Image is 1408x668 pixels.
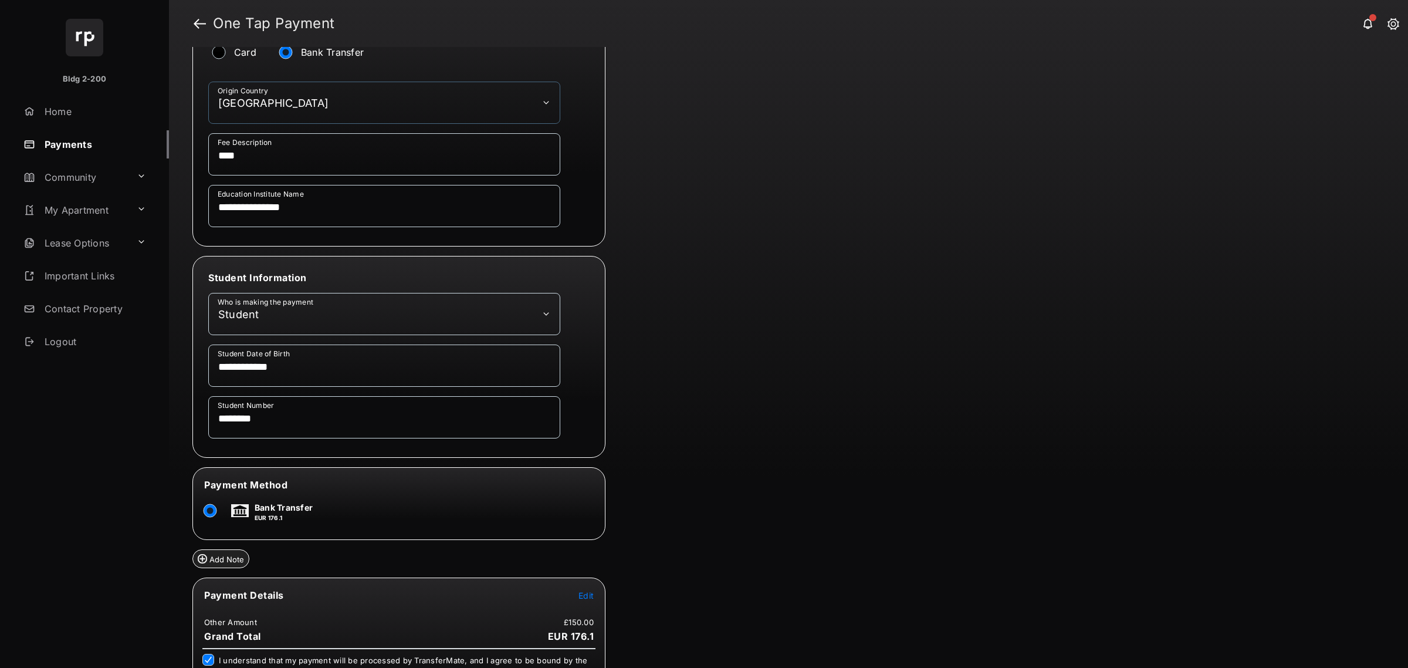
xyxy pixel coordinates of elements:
a: Lease Options [19,229,132,257]
strong: One Tap Payment [213,16,335,31]
p: Bank Transfer [255,501,313,514]
a: Important Links [19,262,151,290]
a: Home [19,97,169,126]
p: Bldg 2-200 [63,73,106,85]
td: Other Amount [204,617,258,627]
img: bank.png [231,504,249,517]
a: Contact Property [19,295,169,323]
button: Edit [578,589,594,601]
span: Payment Method [204,479,287,491]
a: My Apartment [19,196,132,224]
span: Payment Details [204,589,284,601]
a: Payments [19,130,169,158]
label: Bank Transfer [301,46,364,58]
span: Grand Total [204,630,261,642]
span: Edit [578,591,594,600]
img: svg+xml;base64,PHN2ZyB4bWxucz0iaHR0cDovL3d3dy53My5vcmcvMjAwMC9zdmciIHdpZHRoPSI2NCIgaGVpZ2h0PSI2NC... [66,19,103,56]
a: Community [19,163,132,191]
a: Logout [19,328,169,356]
td: £150.00 [563,617,594,627]
p: EUR 176.1 [255,514,313,522]
button: Add Note [192,549,249,568]
label: Card [234,46,256,58]
span: Student Information [208,272,307,284]
span: EUR 176.1 [548,630,594,642]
